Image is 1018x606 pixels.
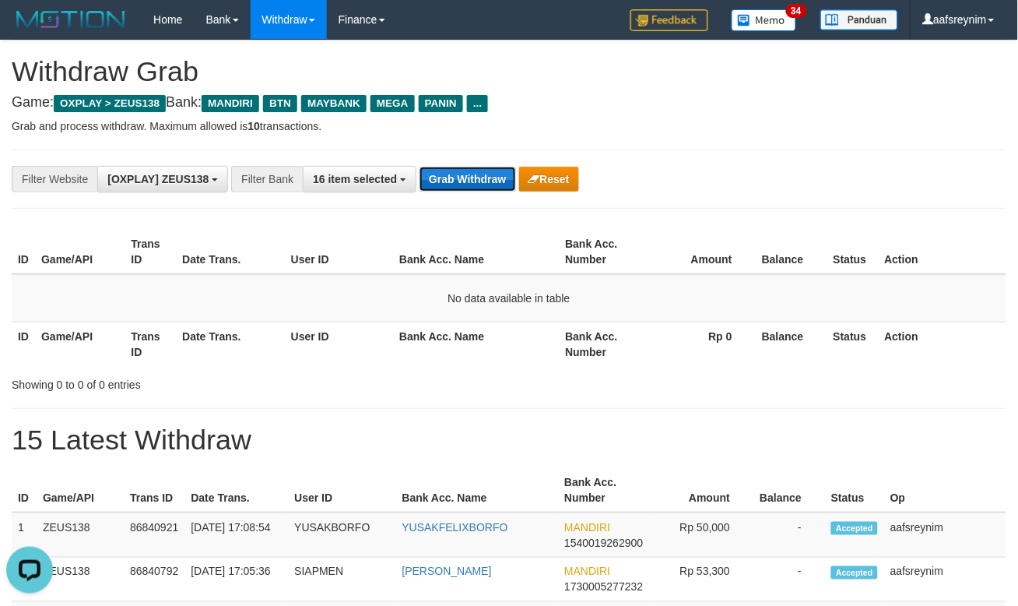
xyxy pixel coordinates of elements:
[247,120,260,132] strong: 10
[825,468,884,513] th: Status
[184,558,288,602] td: [DATE] 17:05:36
[370,95,415,112] span: MEGA
[467,95,488,112] span: ...
[301,95,367,112] span: MAYBANK
[303,166,416,192] button: 16 item selected
[884,558,1006,602] td: aafsreynim
[124,468,184,513] th: Trans ID
[263,95,297,112] span: BTN
[650,513,754,558] td: Rp 50,000
[12,468,37,513] th: ID
[124,513,184,558] td: 86840921
[419,167,515,192] button: Grab Withdraw
[559,322,648,366] th: Bank Acc. Number
[12,56,1006,87] h1: Withdraw Grab
[107,173,209,185] span: [OXPLAY] ZEUS138
[97,166,228,192] button: [OXPLAY] ZEUS138
[827,230,879,274] th: Status
[564,581,643,594] span: Copy 1730005277232 to clipboard
[650,468,754,513] th: Amount
[12,425,1006,456] h1: 15 Latest Withdraw
[753,513,825,558] td: -
[288,513,395,558] td: YUSAKBORFO
[231,166,303,192] div: Filter Bank
[559,230,648,274] th: Bank Acc. Number
[519,167,579,192] button: Reset
[564,521,610,534] span: MANDIRI
[12,371,412,393] div: Showing 0 to 0 of 0 entries
[202,95,259,112] span: MANDIRI
[402,565,492,578] a: [PERSON_NAME]
[831,522,878,535] span: Accepted
[6,6,53,53] button: Open LiveChat chat widget
[12,513,37,558] td: 1
[288,558,395,602] td: SIAPMEN
[786,4,807,18] span: 34
[756,230,827,274] th: Balance
[649,322,756,366] th: Rp 0
[176,230,285,274] th: Date Trans.
[12,274,1006,322] td: No data available in table
[12,118,1006,134] p: Grab and process withdraw. Maximum allowed is transactions.
[37,513,124,558] td: ZEUS138
[756,322,827,366] th: Balance
[753,558,825,602] td: -
[831,566,878,580] span: Accepted
[184,468,288,513] th: Date Trans.
[37,468,124,513] th: Game/API
[649,230,756,274] th: Amount
[285,322,393,366] th: User ID
[650,558,754,602] td: Rp 53,300
[285,230,393,274] th: User ID
[820,9,898,30] img: panduan.png
[37,558,124,602] td: ZEUS138
[558,468,649,513] th: Bank Acc. Number
[630,9,708,31] img: Feedback.jpg
[879,230,1006,274] th: Action
[393,230,559,274] th: Bank Acc. Name
[12,166,97,192] div: Filter Website
[54,95,166,112] span: OXPLAY > ZEUS138
[564,565,610,578] span: MANDIRI
[396,468,559,513] th: Bank Acc. Name
[12,95,1006,111] h4: Game: Bank:
[35,322,125,366] th: Game/API
[124,558,184,602] td: 86840792
[12,230,35,274] th: ID
[125,322,176,366] th: Trans ID
[12,322,35,366] th: ID
[176,322,285,366] th: Date Trans.
[419,95,463,112] span: PANIN
[35,230,125,274] th: Game/API
[753,468,825,513] th: Balance
[393,322,559,366] th: Bank Acc. Name
[402,521,508,534] a: YUSAKFELIXBORFO
[313,173,397,185] span: 16 item selected
[879,322,1006,366] th: Action
[884,513,1006,558] td: aafsreynim
[564,537,643,549] span: Copy 1540019262900 to clipboard
[125,230,176,274] th: Trans ID
[884,468,1006,513] th: Op
[827,322,879,366] th: Status
[732,9,797,31] img: Button%20Memo.svg
[184,513,288,558] td: [DATE] 17:08:54
[288,468,395,513] th: User ID
[12,8,130,31] img: MOTION_logo.png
